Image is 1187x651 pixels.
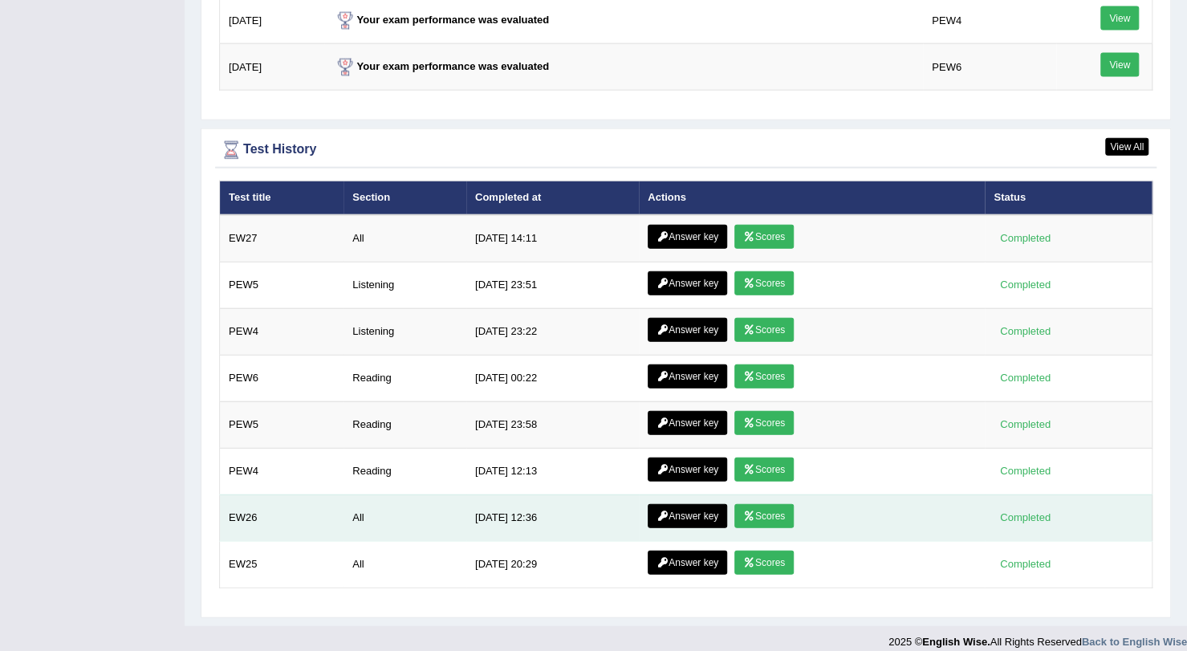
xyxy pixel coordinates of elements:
td: PEW5 [220,262,344,308]
th: Completed at [466,181,639,215]
td: [DATE] 23:51 [466,262,639,308]
td: PEW5 [220,401,344,448]
div: Completed [994,463,1056,480]
a: Answer key [648,271,727,295]
td: [DATE] 12:36 [466,494,639,541]
a: Answer key [648,458,727,482]
a: Scores [734,225,794,249]
td: Listening [343,308,466,355]
a: Answer key [648,411,727,435]
a: Answer key [648,364,727,389]
td: PEW4 [220,448,344,494]
a: Scores [734,364,794,389]
a: Scores [734,411,794,435]
td: EW27 [220,215,344,262]
a: Answer key [648,318,727,342]
td: All [343,541,466,588]
div: Completed [994,556,1056,573]
td: Reading [343,355,466,401]
td: [DATE] 23:22 [466,308,639,355]
td: PEW6 [923,44,1055,91]
strong: Your exam performance was evaluated [333,14,550,26]
td: PEW4 [220,308,344,355]
div: Completed [994,510,1056,527]
th: Status [985,181,1152,215]
td: All [343,494,466,541]
div: Completed [994,370,1056,387]
td: Listening [343,262,466,308]
td: EW26 [220,494,344,541]
a: Scores [734,271,794,295]
a: Scores [734,504,794,528]
td: [DATE] 00:22 [466,355,639,401]
td: [DATE] 23:58 [466,401,639,448]
a: Scores [734,318,794,342]
div: Completed [994,323,1056,340]
th: Section [343,181,466,215]
a: Scores [734,551,794,575]
div: 2025 © All Rights Reserved [888,626,1187,649]
a: View [1100,6,1139,31]
a: Answer key [648,504,727,528]
td: PEW6 [220,355,344,401]
td: All [343,215,466,262]
th: Test title [220,181,344,215]
a: View All [1105,138,1148,156]
td: Reading [343,448,466,494]
a: Scores [734,458,794,482]
a: Back to English Wise [1082,636,1187,648]
th: Actions [639,181,985,215]
a: View [1100,53,1139,77]
div: Completed [994,230,1056,247]
td: Reading [343,401,466,448]
a: Answer key [648,551,727,575]
a: Answer key [648,225,727,249]
strong: Your exam performance was evaluated [333,60,550,72]
td: [DATE] 20:29 [466,541,639,588]
div: Completed [994,417,1056,433]
div: Test History [219,138,1152,162]
td: [DATE] 12:13 [466,448,639,494]
td: [DATE] 14:11 [466,215,639,262]
strong: English Wise. [922,636,990,648]
td: EW25 [220,541,344,588]
td: [DATE] [220,44,324,91]
div: Completed [994,277,1056,294]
